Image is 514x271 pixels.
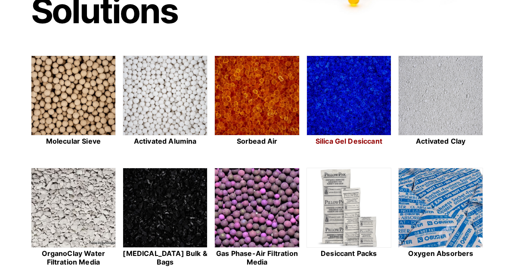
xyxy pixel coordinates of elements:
[307,55,391,147] a: Silica Gel Desiccant
[123,249,207,266] h2: [MEDICAL_DATA] Bulk & Bags
[123,168,207,268] a: [MEDICAL_DATA] Bulk & Bags
[307,137,391,145] h2: Silica Gel Desiccant
[398,55,483,147] a: Activated Clay
[31,137,116,145] h2: Molecular Sieve
[214,137,299,145] h2: Sorbead Air
[31,249,116,266] h2: OrganoClay Water Filtration Media
[398,137,483,145] h2: Activated Clay
[214,249,299,266] h2: Gas Phase-Air Filtration Media
[31,55,116,147] a: Molecular Sieve
[31,168,116,268] a: OrganoClay Water Filtration Media
[398,168,483,268] a: Oxygen Absorbers
[214,168,299,268] a: Gas Phase-Air Filtration Media
[307,168,391,268] a: Desiccant Packs
[214,55,299,147] a: Sorbead Air
[307,249,391,258] h2: Desiccant Packs
[123,137,207,145] h2: Activated Alumina
[398,249,483,258] h2: Oxygen Absorbers
[123,55,207,147] a: Activated Alumina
